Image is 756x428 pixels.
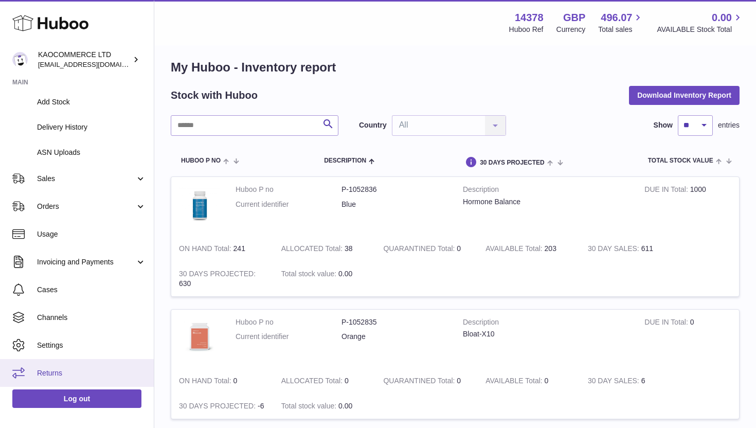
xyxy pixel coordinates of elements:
[383,244,457,255] strong: QUARANTINED Total
[38,50,131,69] div: KAOCOMMERCE LTD
[171,368,274,394] td: 0
[359,120,387,130] label: Country
[485,244,544,255] strong: AVAILABLE Total
[563,11,585,25] strong: GBP
[324,157,366,164] span: Description
[463,197,629,207] div: Hormone Balance
[341,200,447,209] dd: Blue
[171,261,274,296] td: 630
[598,25,644,34] span: Total sales
[37,313,146,323] span: Channels
[580,368,682,394] td: 6
[236,332,341,342] dt: Current identifier
[601,11,632,25] span: 496.07
[515,11,544,25] strong: 14378
[478,368,580,394] td: 0
[338,270,352,278] span: 0.00
[37,229,146,239] span: Usage
[179,317,220,359] img: product image
[37,97,146,107] span: Add Stock
[580,236,682,261] td: 611
[281,377,345,387] strong: ALLOCATED Total
[478,236,580,261] td: 203
[12,389,141,408] a: Log out
[480,159,545,166] span: 30 DAYS PROJECTED
[236,200,341,209] dt: Current identifier
[274,368,376,394] td: 0
[338,402,352,410] span: 0.00
[637,310,739,369] td: 0
[588,377,641,387] strong: 30 DAY SALES
[718,120,740,130] span: entries
[37,285,146,295] span: Cases
[179,244,233,255] strong: ON HAND Total
[463,185,629,197] strong: Description
[281,270,338,280] strong: Total stock value
[37,341,146,350] span: Settings
[657,25,744,34] span: AVAILABLE Stock Total
[274,236,376,261] td: 38
[179,185,220,226] img: product image
[181,157,221,164] span: Huboo P no
[341,332,447,342] dd: Orange
[37,202,135,211] span: Orders
[179,270,256,280] strong: 30 DAYS PROJECTED
[281,402,338,413] strong: Total stock value
[236,317,341,327] dt: Huboo P no
[657,11,744,34] a: 0.00 AVAILABLE Stock Total
[648,157,713,164] span: Total stock value
[171,394,274,419] td: -6
[179,377,233,387] strong: ON HAND Total
[712,11,732,25] span: 0.00
[598,11,644,34] a: 496.07 Total sales
[457,244,461,253] span: 0
[171,236,274,261] td: 241
[588,244,641,255] strong: 30 DAY SALES
[644,318,690,329] strong: DUE IN Total
[654,120,673,130] label: Show
[171,88,258,102] h2: Stock with Huboo
[629,86,740,104] button: Download Inventory Report
[463,317,629,330] strong: Description
[509,25,544,34] div: Huboo Ref
[485,377,544,387] strong: AVAILABLE Total
[37,148,146,157] span: ASN Uploads
[463,329,629,339] div: Bloat-X10
[556,25,586,34] div: Currency
[171,59,740,76] h1: My Huboo - Inventory report
[236,185,341,194] dt: Huboo P no
[12,52,28,67] img: hello@lunera.co.uk
[37,368,146,378] span: Returns
[637,177,739,236] td: 1000
[644,185,690,196] strong: DUE IN Total
[37,257,135,267] span: Invoicing and Payments
[341,185,447,194] dd: P-1052836
[37,122,146,132] span: Delivery History
[383,377,457,387] strong: QUARANTINED Total
[341,317,447,327] dd: P-1052835
[179,402,258,413] strong: 30 DAYS PROJECTED
[281,244,345,255] strong: ALLOCATED Total
[37,174,135,184] span: Sales
[457,377,461,385] span: 0
[38,60,151,68] span: [EMAIL_ADDRESS][DOMAIN_NAME]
